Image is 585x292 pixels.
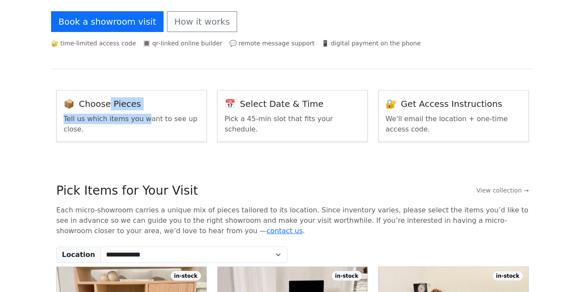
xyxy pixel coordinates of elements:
[229,39,315,48] span: 💬 remote message support
[56,183,198,198] h2: Pick Items for Your Visit
[170,271,201,280] span: in-stock
[56,205,529,236] p: Each micro-showroom carries a unique mix of pieces tailored to its location. Since inventory vari...
[51,39,136,48] span: 🔐 time‑limited access code
[267,227,302,235] a: contact us
[240,99,323,109] span: Select date & time
[386,114,521,135] p: We'll email the location + one‑time access code.
[225,97,360,110] div: 📅
[51,11,164,32] a: Book a showroom visit
[143,39,222,48] span: 🔳 qr‑linked online builder
[386,97,521,110] div: 🔐
[321,39,421,48] span: 📱 digital payment on the phone
[331,271,362,280] span: in-stock
[492,271,523,280] span: in-stock
[79,99,141,109] span: Choose pieces
[225,114,360,135] p: Pick a 45-min slot that fits your schedule.
[64,97,199,110] div: 📦
[401,99,502,109] span: Get access instructions
[167,11,238,32] a: How it works
[476,186,529,195] a: View collection →
[64,114,199,135] p: Tell us which items you want to see up close.
[62,250,95,260] b: Location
